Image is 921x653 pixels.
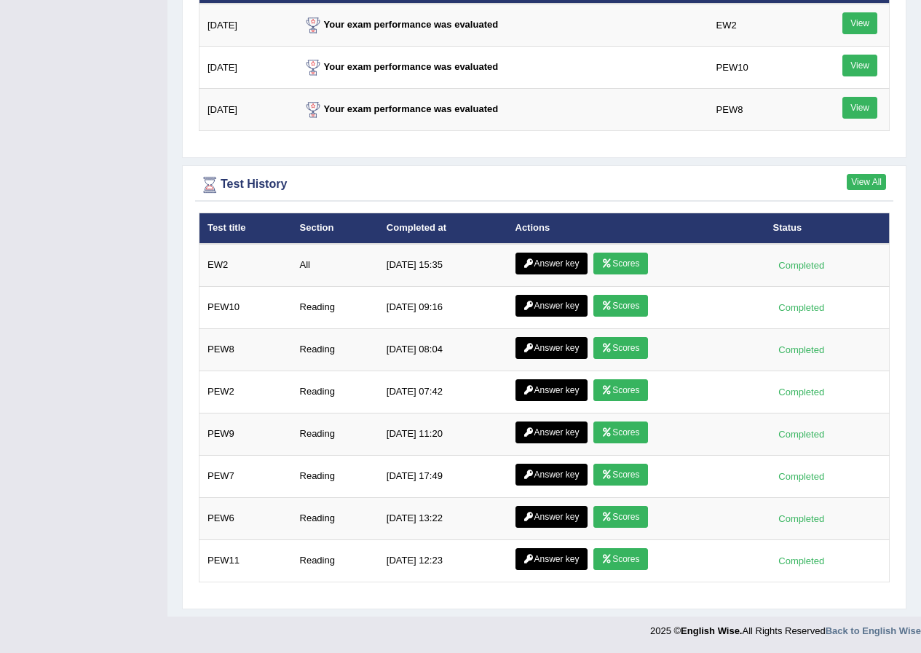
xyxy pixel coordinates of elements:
a: Answer key [515,464,588,486]
a: Back to English Wise [826,625,921,636]
td: Reading [292,413,379,455]
strong: English Wise. [681,625,742,636]
a: View All [847,174,886,190]
td: PEW11 [199,539,292,582]
td: Reading [292,539,379,582]
td: Reading [292,455,379,497]
div: Completed [772,511,829,526]
a: Answer key [515,422,588,443]
a: Answer key [515,253,588,274]
td: [DATE] 09:16 [379,286,507,328]
th: Test title [199,213,292,244]
td: PEW6 [199,497,292,539]
td: EW2 [199,244,292,287]
th: Status [764,213,889,244]
a: Answer key [515,506,588,528]
strong: Your exam performance was evaluated [302,103,499,114]
div: Completed [772,300,829,315]
td: Reading [292,371,379,413]
td: PEW8 [199,328,292,371]
a: Scores [593,379,647,401]
td: PEW8 [708,89,802,131]
a: Scores [593,464,647,486]
strong: Your exam performance was evaluated [302,19,499,30]
a: Answer key [515,379,588,401]
a: View [842,55,877,76]
td: PEW10 [199,286,292,328]
a: View [842,12,877,34]
td: [DATE] [199,47,294,89]
a: Scores [593,295,647,317]
a: Scores [593,337,647,359]
a: Answer key [515,548,588,570]
div: Completed [772,427,829,442]
td: PEW7 [199,455,292,497]
td: [DATE] 13:22 [379,497,507,539]
a: Scores [593,422,647,443]
a: Scores [593,506,647,528]
td: [DATE] 12:23 [379,539,507,582]
td: [DATE] [199,89,294,131]
td: Reading [292,286,379,328]
td: PEW2 [199,371,292,413]
td: Reading [292,328,379,371]
th: Actions [507,213,765,244]
a: View [842,97,877,119]
a: Scores [593,253,647,274]
div: Test History [199,174,890,196]
div: Completed [772,342,829,357]
td: [DATE] 15:35 [379,244,507,287]
td: [DATE] 17:49 [379,455,507,497]
div: Completed [772,258,829,273]
div: Completed [772,384,829,400]
a: Answer key [515,295,588,317]
td: All [292,244,379,287]
td: EW2 [708,4,802,47]
a: Scores [593,548,647,570]
th: Completed at [379,213,507,244]
td: [DATE] 08:04 [379,328,507,371]
td: Reading [292,497,379,539]
td: PEW10 [708,47,802,89]
th: Section [292,213,379,244]
td: [DATE] 11:20 [379,413,507,455]
div: Completed [772,553,829,569]
td: PEW9 [199,413,292,455]
td: [DATE] 07:42 [379,371,507,413]
strong: Your exam performance was evaluated [302,61,499,72]
a: Answer key [515,337,588,359]
div: 2025 © All Rights Reserved [650,617,921,638]
div: Completed [772,469,829,484]
td: [DATE] [199,4,294,47]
